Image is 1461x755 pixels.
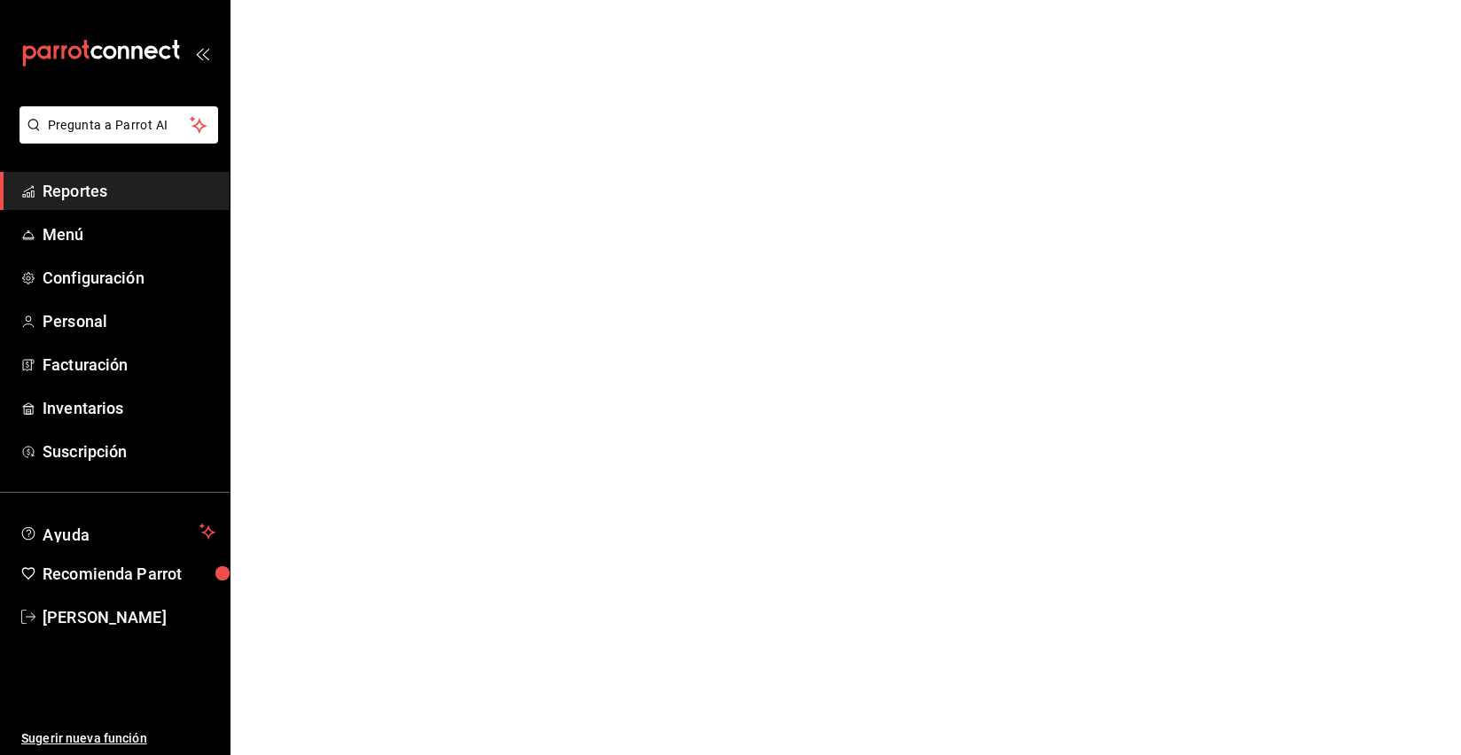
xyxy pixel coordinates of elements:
[43,440,215,463] span: Suscripción
[43,222,215,246] span: Menú
[43,353,215,377] span: Facturación
[43,309,215,333] span: Personal
[43,179,215,203] span: Reportes
[43,521,192,542] span: Ayuda
[43,266,215,290] span: Configuración
[48,116,191,135] span: Pregunta a Parrot AI
[20,106,218,144] button: Pregunta a Parrot AI
[21,729,215,748] span: Sugerir nueva función
[12,128,218,147] a: Pregunta a Parrot AI
[43,562,215,586] span: Recomienda Parrot
[43,605,215,629] span: [PERSON_NAME]
[43,396,215,420] span: Inventarios
[195,46,209,60] button: open_drawer_menu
